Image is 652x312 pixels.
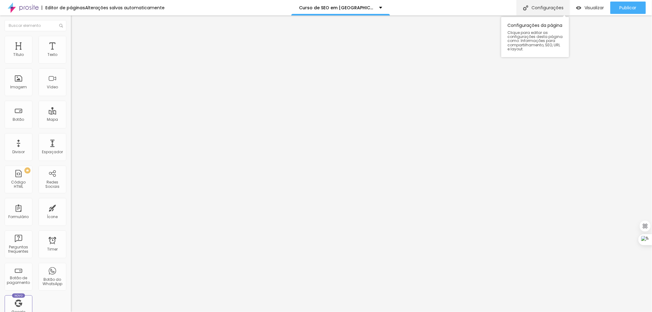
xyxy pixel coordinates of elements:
div: Ícone [47,215,58,219]
div: Botão de pagamento [6,276,31,285]
button: Publicar [610,2,646,14]
iframe: Editor [71,15,652,312]
div: Configurações da página [501,17,569,57]
div: Novo [12,293,25,298]
div: Título [13,53,24,57]
div: Texto [47,53,57,57]
div: Código HTML [6,180,31,189]
img: Icone [523,5,528,11]
button: Visualizar [570,2,610,14]
div: Botão [13,117,24,122]
span: Clique para editar as configurações desta página como: Informações para compartilhamento, SEO, UR... [507,31,563,51]
input: Buscar elemento [5,20,66,31]
span: Visualizar [584,5,604,10]
div: Redes Sociais [40,180,64,189]
img: view-1.svg [576,5,581,11]
img: Icone [59,24,63,27]
div: Imagem [10,85,27,89]
div: Vídeo [47,85,58,89]
div: Alterações salvas automaticamente [85,6,165,10]
div: Mapa [47,117,58,122]
div: Timer [47,247,58,251]
div: Espaçador [42,150,63,154]
div: Formulário [8,215,29,219]
div: Perguntas frequentes [6,245,31,254]
span: Publicar [620,5,637,10]
div: Editor de páginas [42,6,85,10]
p: Curso de SEO em [GEOGRAPHIC_DATA] SP [299,6,375,10]
div: Botão do WhatsApp [40,277,64,286]
div: Divisor [12,150,25,154]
